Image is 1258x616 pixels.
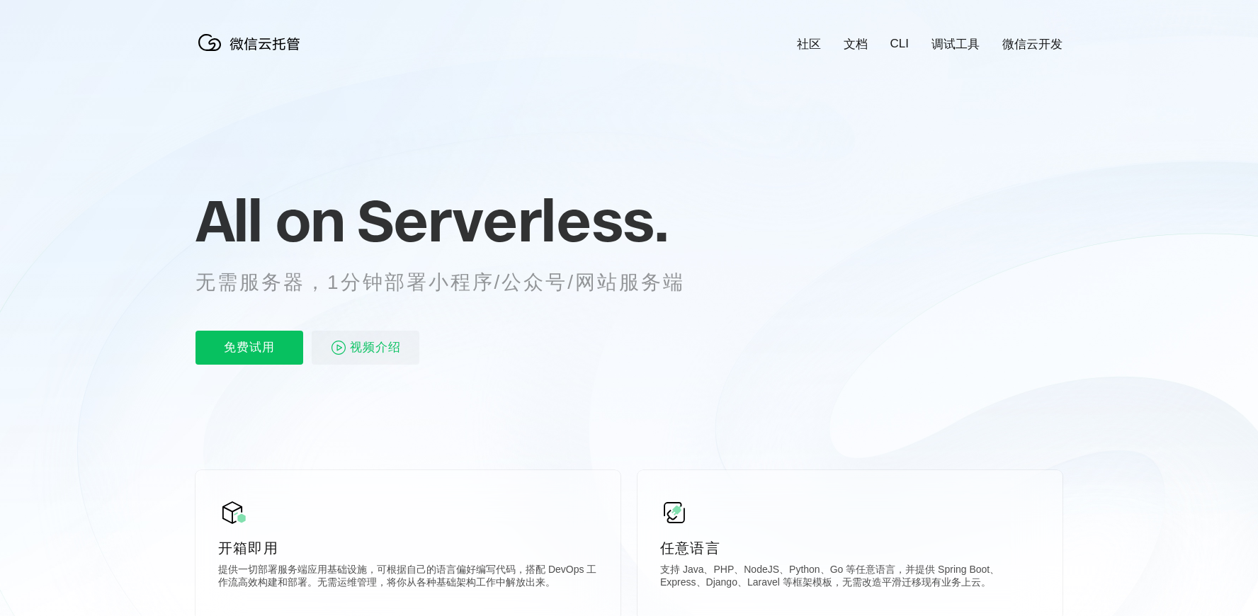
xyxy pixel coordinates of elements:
img: video_play.svg [330,339,347,356]
a: 微信云开发 [1002,36,1062,52]
p: 开箱即用 [218,538,598,558]
a: 微信云托管 [195,47,309,59]
p: 任意语言 [660,538,1040,558]
a: 调试工具 [931,36,980,52]
p: 提供一切部署服务端应用基础设施，可根据自己的语言偏好编写代码，搭配 DevOps 工作流高效构建和部署。无需运维管理，将你从各种基础架构工作中解放出来。 [218,564,598,592]
p: 无需服务器，1分钟部署小程序/公众号/网站服务端 [195,268,711,297]
a: 文档 [844,36,868,52]
p: 支持 Java、PHP、NodeJS、Python、Go 等任意语言，并提供 Spring Boot、Express、Django、Laravel 等框架模板，无需改造平滑迁移现有业务上云。 [660,564,1040,592]
span: 视频介绍 [350,331,401,365]
p: 免费试用 [195,331,303,365]
img: 微信云托管 [195,28,309,57]
span: Serverless. [357,185,668,256]
a: CLI [890,37,909,51]
a: 社区 [797,36,821,52]
span: All on [195,185,344,256]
